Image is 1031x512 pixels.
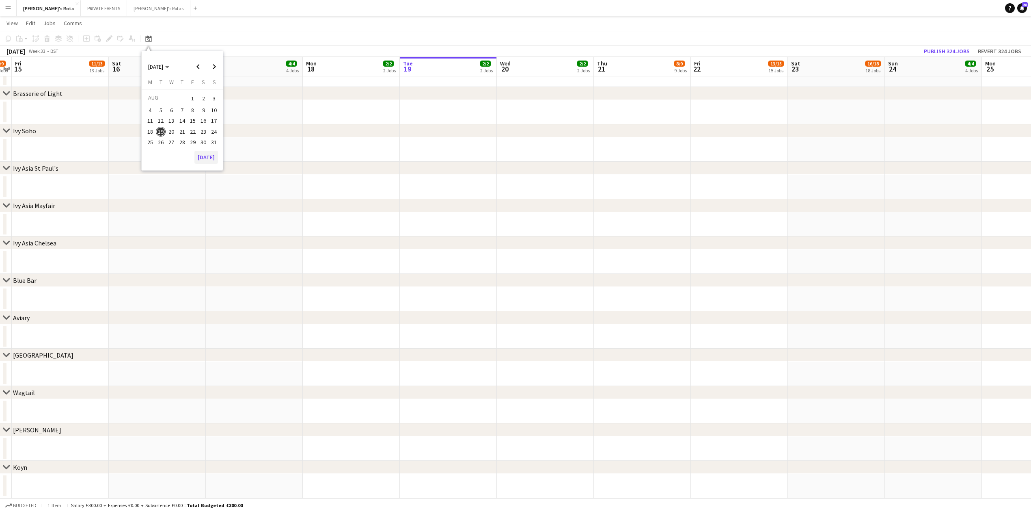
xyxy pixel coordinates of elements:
button: 31-08-2025 [209,137,219,148]
span: 28 [1022,2,1028,7]
button: 15-08-2025 [188,115,198,126]
div: Blue Bar [13,276,37,284]
span: Wed [500,60,511,67]
span: 21 [177,127,187,137]
span: 18 [305,64,317,74]
span: 6 [167,105,177,115]
button: Next month [206,59,222,75]
button: 30-08-2025 [198,137,209,148]
span: 30 [198,137,208,147]
span: 31 [209,137,219,147]
span: Total Budgeted £300.00 [187,502,243,508]
span: Thu [597,60,607,67]
span: [DATE] [148,63,163,70]
span: 10 [209,105,219,115]
span: 14 [177,116,187,126]
span: 15 [14,64,22,74]
span: 12 [156,116,166,126]
span: Fri [694,60,701,67]
button: 04-08-2025 [145,105,155,115]
span: 16 [111,64,121,74]
div: 2 Jobs [480,67,493,74]
button: Revert 324 jobs [975,46,1025,56]
a: View [3,18,21,28]
span: 13/15 [768,61,784,67]
span: View [6,20,18,27]
span: 1 item [45,502,64,508]
a: Edit [23,18,39,28]
div: [GEOGRAPHIC_DATA] [13,351,73,359]
button: 23-08-2025 [198,126,209,137]
span: Sat [791,60,800,67]
span: Budgeted [13,503,37,508]
div: 4 Jobs [286,67,299,74]
span: 4 [145,105,155,115]
span: 22 [693,64,701,74]
span: 24 [209,127,219,137]
div: Koyn [13,463,27,471]
span: T [160,78,162,86]
span: 27 [167,137,177,147]
button: 26-08-2025 [155,137,166,148]
span: Comms [64,20,82,27]
span: Mon [306,60,317,67]
span: 9 [198,105,208,115]
span: 7 [177,105,187,115]
span: 2 [198,93,208,104]
button: 08-08-2025 [188,105,198,115]
div: [PERSON_NAME] [13,426,61,434]
a: Jobs [40,18,59,28]
button: 25-08-2025 [145,137,155,148]
div: 2 Jobs [577,67,590,74]
div: 2 Jobs [383,67,396,74]
span: 25 [984,64,996,74]
span: 17 [209,116,219,126]
span: 4/4 [286,61,297,67]
span: Mon [985,60,996,67]
div: 9 Jobs [674,67,687,74]
span: 24 [887,64,898,74]
button: 21-08-2025 [177,126,188,137]
button: 02-08-2025 [198,92,209,105]
button: [PERSON_NAME]'s Rotas [127,0,190,16]
button: [DATE] [194,151,218,164]
span: 2/2 [480,61,491,67]
div: Brasserie of Light [13,89,63,98]
button: 16-08-2025 [198,115,209,126]
button: 11-08-2025 [145,115,155,126]
span: Tue [403,60,413,67]
span: Sun [888,60,898,67]
span: 19 [156,127,166,137]
div: [DATE] [6,47,25,55]
td: AUG [145,92,188,105]
button: Choose month and year [145,59,173,74]
div: Wagtail [13,388,35,397]
div: Ivy Asia St Paul's [13,164,58,172]
button: 12-08-2025 [155,115,166,126]
div: Aviary [13,314,30,322]
button: Previous month [190,59,206,75]
button: 20-08-2025 [166,126,177,137]
span: 16 [198,116,208,126]
button: Publish 324 jobs [921,46,973,56]
span: Sat [112,60,121,67]
button: 10-08-2025 [209,105,219,115]
div: 13 Jobs [89,67,105,74]
span: Week 33 [27,48,47,54]
span: 20 [167,127,177,137]
span: M [148,78,152,86]
span: 11 [145,116,155,126]
a: Comms [60,18,85,28]
span: 15 [188,116,198,126]
div: 18 Jobs [865,67,881,74]
button: 17-08-2025 [209,115,219,126]
span: 29 [188,137,198,147]
span: Edit [26,20,35,27]
span: 16/18 [865,61,881,67]
span: W [169,78,174,86]
span: 13 [167,116,177,126]
div: Ivy Asia Mayfair [13,202,55,210]
button: 03-08-2025 [209,92,219,105]
div: BST [50,48,58,54]
button: 13-08-2025 [166,115,177,126]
